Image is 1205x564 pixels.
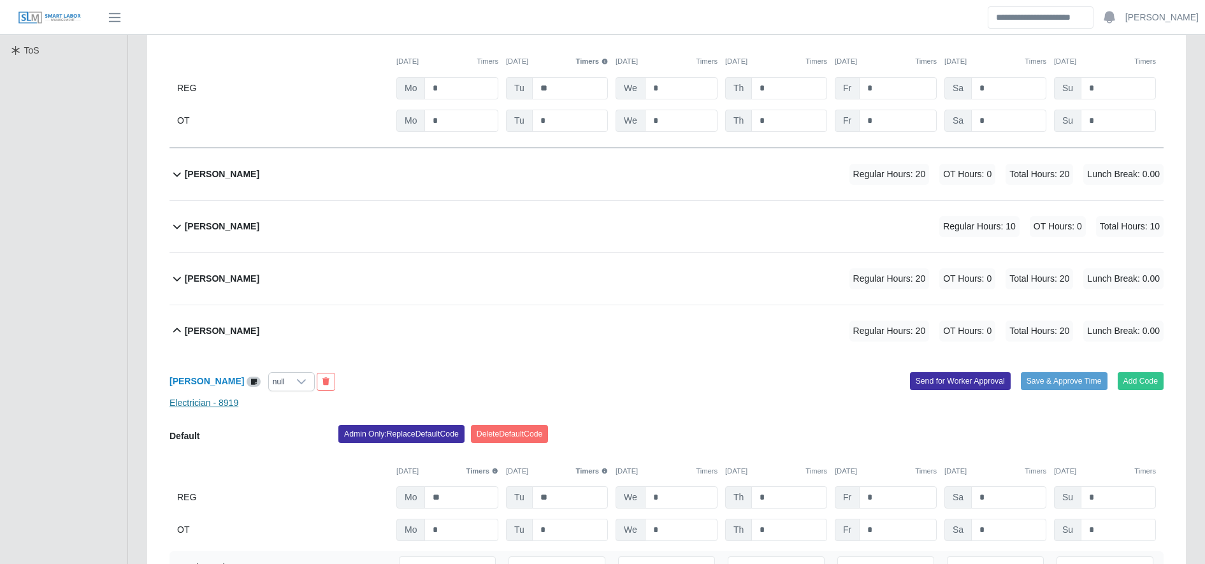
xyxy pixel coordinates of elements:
span: Regular Hours: 20 [849,164,930,185]
span: Sa [944,519,972,541]
span: ToS [24,45,40,55]
span: We [616,486,646,509]
div: null [269,373,289,391]
a: [PERSON_NAME] [170,376,244,386]
span: Regular Hours: 10 [939,216,1020,237]
span: Tu [506,519,533,541]
input: Search [988,6,1093,29]
button: Timers [1134,56,1156,67]
span: Th [725,486,752,509]
b: [PERSON_NAME] [185,272,259,286]
span: Su [1054,486,1081,509]
span: Sa [944,77,972,99]
button: Timers [576,466,609,477]
span: Th [725,519,752,541]
span: OT Hours: 0 [939,321,995,342]
div: OT [177,110,389,132]
span: Total Hours: 20 [1006,321,1073,342]
div: [DATE] [1054,466,1156,477]
div: [DATE] [616,466,718,477]
button: Timers [915,56,937,67]
div: REG [177,77,389,99]
b: [PERSON_NAME] [185,168,259,181]
button: Timers [1025,466,1046,477]
div: OT [177,519,389,541]
button: Timers [805,466,827,477]
b: [PERSON_NAME] [185,324,259,338]
button: [PERSON_NAME] Regular Hours: 20 OT Hours: 0 Total Hours: 20 Lunch Break: 0.00 [170,305,1164,357]
button: Timers [696,466,718,477]
button: [PERSON_NAME] Regular Hours: 20 OT Hours: 0 Total Hours: 20 Lunch Break: 0.00 [170,253,1164,305]
span: Lunch Break: 0.00 [1083,164,1164,185]
span: Mo [396,486,425,509]
img: SLM Logo [18,11,82,25]
span: Th [725,110,752,132]
div: [DATE] [616,56,718,67]
div: [DATE] [835,466,937,477]
span: Mo [396,110,425,132]
button: Timers [915,466,937,477]
span: Regular Hours: 20 [849,268,930,289]
button: Timers [696,56,718,67]
b: [PERSON_NAME] [185,220,259,233]
b: Default [170,431,199,441]
div: [DATE] [506,56,608,67]
span: Su [1054,77,1081,99]
div: [DATE] [1054,56,1156,67]
span: We [616,519,646,541]
span: OT Hours: 0 [939,268,995,289]
div: [DATE] [835,56,937,67]
span: Su [1054,110,1081,132]
button: Timers [477,56,498,67]
button: Timers [1134,466,1156,477]
button: Admin Only:ReplaceDefaultCode [338,425,465,443]
button: Timers [1025,56,1046,67]
button: DeleteDefaultCode [471,425,549,443]
a: View/Edit Notes [247,376,261,386]
button: Timers [576,56,609,67]
span: Su [1054,519,1081,541]
span: Mo [396,519,425,541]
button: Add Code [1118,372,1164,390]
span: Total Hours: 10 [1096,216,1164,237]
span: Total Hours: 20 [1006,268,1073,289]
div: REG [177,486,389,509]
div: [DATE] [725,56,827,67]
button: Send for Worker Approval [910,372,1011,390]
span: Tu [506,486,533,509]
span: Fr [835,77,860,99]
a: Electrician - 8919 [170,398,238,408]
span: Regular Hours: 20 [849,321,930,342]
button: End Worker & Remove from the Timesheet [317,373,335,391]
a: [PERSON_NAME] [1125,11,1199,24]
span: Mo [396,77,425,99]
span: OT Hours: 0 [1030,216,1086,237]
span: Sa [944,486,972,509]
span: Lunch Break: 0.00 [1083,268,1164,289]
div: [DATE] [396,56,498,67]
span: Tu [506,110,533,132]
span: Th [725,77,752,99]
span: Lunch Break: 0.00 [1083,321,1164,342]
span: OT Hours: 0 [939,164,995,185]
span: Tu [506,77,533,99]
span: Fr [835,110,860,132]
div: [DATE] [506,466,608,477]
span: Fr [835,519,860,541]
span: Fr [835,486,860,509]
button: [PERSON_NAME] Regular Hours: 20 OT Hours: 0 Total Hours: 20 Lunch Break: 0.00 [170,148,1164,200]
span: Total Hours: 20 [1006,164,1073,185]
button: Timers [466,466,499,477]
span: Sa [944,110,972,132]
span: We [616,110,646,132]
div: [DATE] [396,466,498,477]
div: [DATE] [725,466,827,477]
button: Timers [805,56,827,67]
span: We [616,77,646,99]
button: [PERSON_NAME] Regular Hours: 10 OT Hours: 0 Total Hours: 10 [170,201,1164,252]
div: [DATE] [944,56,1046,67]
div: [DATE] [944,466,1046,477]
button: Save & Approve Time [1021,372,1108,390]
